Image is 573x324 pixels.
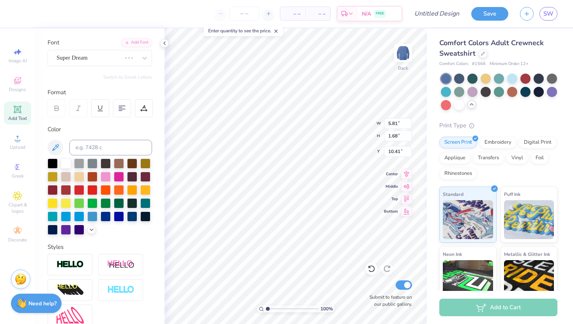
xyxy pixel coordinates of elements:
div: Styles [48,243,152,252]
span: Minimum Order: 12 + [490,61,529,67]
span: Top [384,196,398,202]
img: Stroke [57,260,84,269]
img: Metallic & Glitter Ink [504,260,554,299]
img: Shadow [107,260,134,269]
div: Color [48,125,152,134]
div: Digital Print [519,137,557,148]
img: Negative Space [107,285,134,294]
img: 3d Illusion [57,284,84,296]
img: Standard [443,200,493,239]
span: Middle [384,184,398,189]
div: Rhinestones [439,168,477,180]
span: Add Text [8,115,27,121]
span: Puff Ink [504,190,520,198]
span: 100 % [320,305,333,312]
div: Add Font [121,38,152,47]
div: Embroidery [479,137,516,148]
span: Greek [12,173,24,179]
span: Decorate [8,237,27,243]
span: Neon Ink [443,250,462,258]
span: Metallic & Glitter Ink [504,250,550,258]
div: Format [48,88,153,97]
span: FREE [376,11,384,16]
span: SW [543,9,554,18]
span: – – [310,10,325,18]
span: Clipart & logos [4,202,31,214]
span: – – [285,10,301,18]
input: – – [229,7,260,21]
span: Comfort Colors Adult Crewneck Sweatshirt [439,38,544,58]
img: Back [395,45,411,61]
span: Upload [10,144,25,150]
span: Bottom [384,209,398,214]
div: Vinyl [506,152,528,164]
input: Untitled Design [408,6,465,21]
span: Image AI [9,58,27,64]
a: SW [539,7,557,21]
img: Neon Ink [443,260,493,299]
span: N/A [362,10,371,18]
span: Comfort Colors [439,61,468,67]
span: Standard [443,190,463,198]
div: Transfers [473,152,504,164]
span: Designs [9,86,26,93]
div: Back [398,65,408,72]
label: Submit to feature on our public gallery. [365,294,412,308]
img: Puff Ink [504,200,554,239]
label: Font [48,38,59,47]
button: Save [471,7,508,21]
div: Screen Print [439,137,477,148]
input: e.g. 7428 c [69,140,152,155]
img: Free Distort [57,307,84,324]
div: Foil [531,152,549,164]
button: Switch to Greek Letters [103,74,152,80]
div: Print Type [439,121,557,130]
span: # 1566 [472,61,486,67]
span: Center [384,171,398,177]
div: Applique [439,152,470,164]
div: Enter quantity to see the price. [204,25,283,36]
strong: Need help? [28,300,57,307]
